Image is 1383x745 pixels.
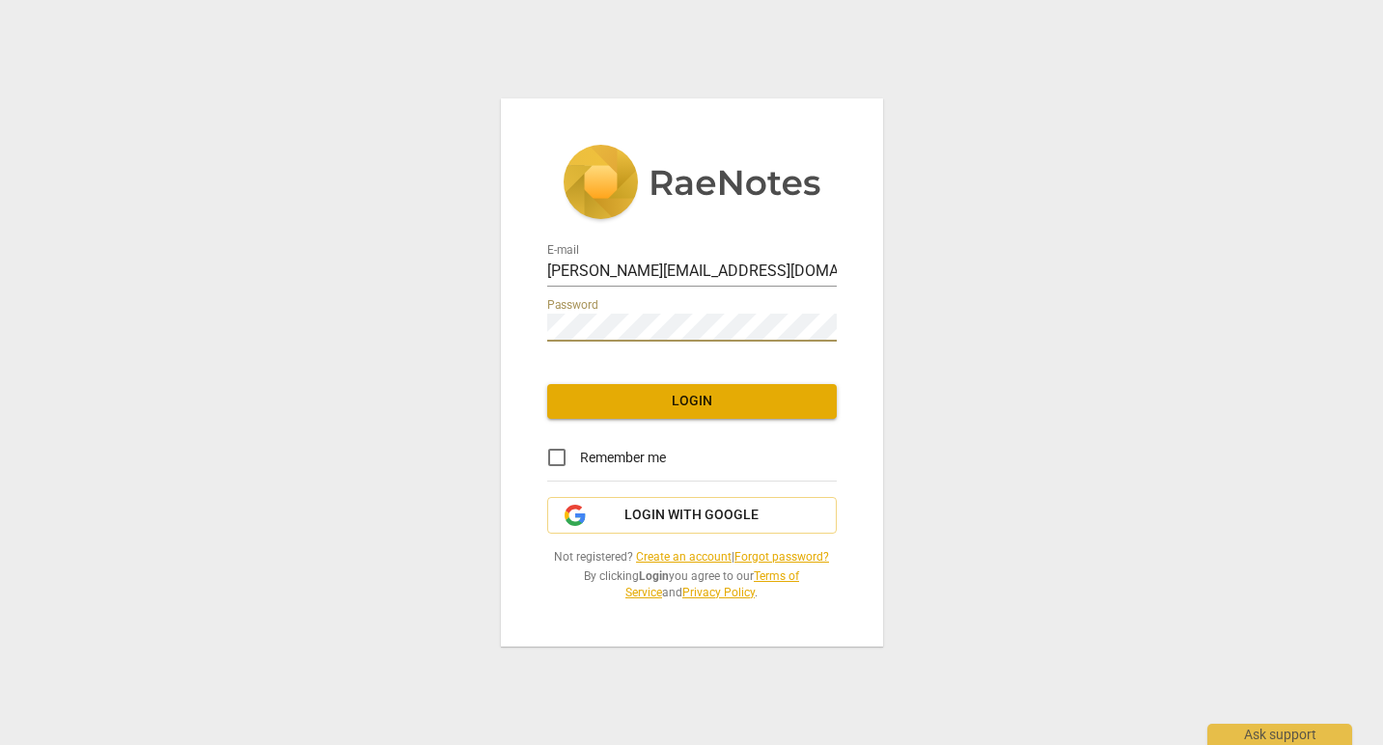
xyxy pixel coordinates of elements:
[547,549,837,566] span: Not registered? |
[547,568,837,600] span: By clicking you agree to our and .
[625,569,799,599] a: Terms of Service
[639,569,669,583] b: Login
[547,384,837,419] button: Login
[682,586,755,599] a: Privacy Policy
[734,550,829,564] a: Forgot password?
[624,506,759,525] span: Login with Google
[563,145,821,224] img: 5ac2273c67554f335776073100b6d88f.svg
[547,300,598,312] label: Password
[636,550,732,564] a: Create an account
[547,245,579,257] label: E-mail
[563,392,821,411] span: Login
[547,497,837,534] button: Login with Google
[580,448,666,468] span: Remember me
[1207,724,1352,745] div: Ask support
